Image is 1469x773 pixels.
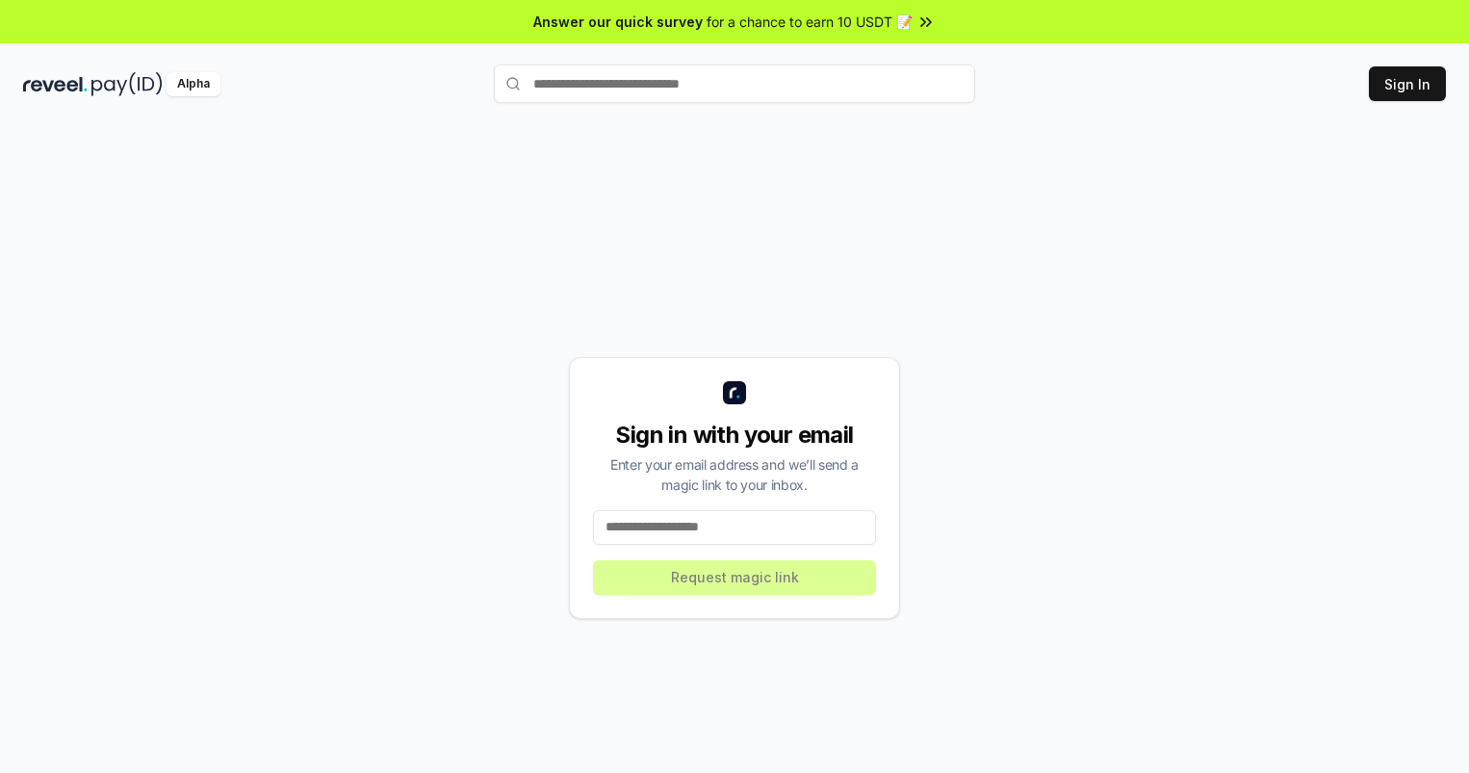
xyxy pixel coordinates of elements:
button: Sign In [1369,66,1446,101]
span: for a chance to earn 10 USDT 📝 [707,12,913,32]
div: Alpha [167,72,220,96]
div: Enter your email address and we’ll send a magic link to your inbox. [593,454,876,495]
div: Sign in with your email [593,420,876,451]
img: reveel_dark [23,72,88,96]
img: logo_small [723,381,746,404]
img: pay_id [91,72,163,96]
span: Answer our quick survey [533,12,703,32]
